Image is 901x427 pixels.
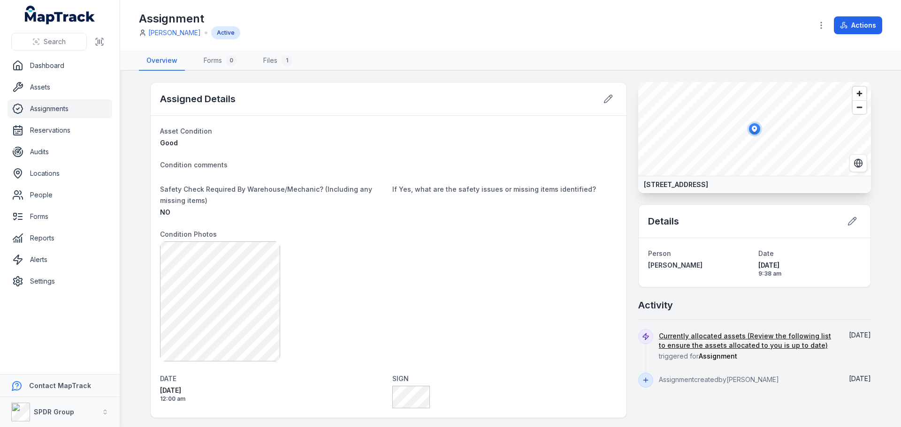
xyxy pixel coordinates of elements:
[281,55,292,66] div: 1
[211,26,240,39] div: Active
[849,375,871,382] time: 26/08/2025, 9:38:33 am
[160,92,236,105] h2: Assigned Details
[160,386,385,395] span: [DATE]
[34,408,74,416] strong: SPDR Group
[638,82,871,176] canvas: Map
[659,331,835,350] a: Currently allocated assets (Review the following list to ensure the assets allocated to you is up...
[160,208,170,216] span: NO
[8,272,112,291] a: Settings
[160,230,217,238] span: Condition Photos
[8,99,112,118] a: Assignments
[849,331,871,339] time: 26/08/2025, 9:40:00 am
[758,261,861,277] time: 26/08/2025, 9:38:33 am
[8,142,112,161] a: Audits
[139,51,185,71] a: Overview
[160,185,372,204] span: Safety Check Required By Warehouse/Mechanic? (Including any missing items)
[25,6,95,24] a: MapTrack
[644,180,708,189] strong: [STREET_ADDRESS]
[8,164,112,183] a: Locations
[8,250,112,269] a: Alerts
[160,375,176,382] span: DATE
[834,16,882,34] button: Actions
[160,161,228,169] span: Condition comments
[148,28,201,37] a: [PERSON_NAME]
[8,207,112,226] a: Forms
[8,78,112,97] a: Assets
[392,375,409,382] span: SIGN
[758,249,774,257] span: Date
[139,11,240,26] h1: Assignment
[849,375,871,382] span: [DATE]
[659,375,779,383] span: Assignment created by [PERSON_NAME]
[849,154,867,172] button: Switch to Satellite View
[29,382,91,390] strong: Contact MapTrack
[648,215,679,228] h2: Details
[758,270,861,277] span: 9:38 am
[160,139,178,147] span: Good
[638,299,673,312] h2: Activity
[648,249,671,257] span: Person
[160,395,385,403] span: 12:00 am
[758,261,861,270] span: [DATE]
[44,37,66,46] span: Search
[853,100,866,114] button: Zoom out
[392,185,596,193] span: If Yes, what are the safety issues or missing items identified?
[8,229,112,247] a: Reports
[8,56,112,75] a: Dashboard
[8,186,112,204] a: People
[160,127,212,135] span: Asset Condition
[659,332,835,360] span: triggered for
[699,352,737,360] span: Assignment
[160,386,385,403] time: 26/08/2025, 12:00:00 am
[849,331,871,339] span: [DATE]
[256,51,300,71] a: Files1
[648,261,751,270] a: [PERSON_NAME]
[8,121,112,140] a: Reservations
[11,33,87,51] button: Search
[226,55,237,66] div: 0
[196,51,244,71] a: Forms0
[853,87,866,100] button: Zoom in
